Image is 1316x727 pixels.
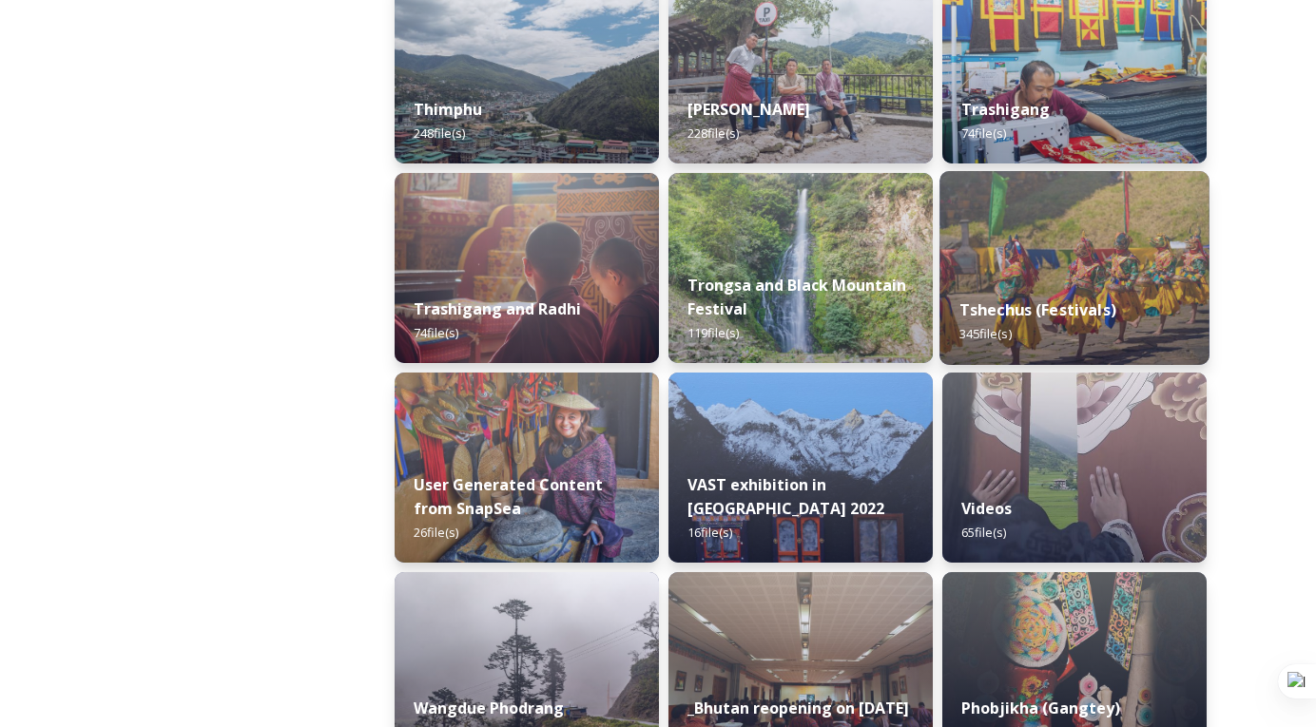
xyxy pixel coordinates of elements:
[414,99,482,120] strong: Thimphu
[961,698,1120,718] strong: Phobjikha (Gangtey)
[395,173,659,363] img: Trashigang%2520and%2520Rangjung%2520060723%2520by%2520Amp%2520Sripimanwat-32.jpg
[668,173,933,363] img: 2022-10-01%252018.12.56.jpg
[687,698,909,718] strong: _Bhutan reopening on [DATE]
[961,124,1006,142] span: 74 file(s)
[414,324,458,341] span: 74 file(s)
[395,373,659,563] img: 0FDA4458-C9AB-4E2F-82A6-9DC136F7AE71.jpeg
[959,299,1116,320] strong: Tshechus (Festivals)
[687,124,739,142] span: 228 file(s)
[959,325,1012,342] span: 345 file(s)
[687,524,732,541] span: 16 file(s)
[414,474,603,519] strong: User Generated Content from SnapSea
[414,698,564,718] strong: Wangdue Phodrang
[414,124,465,142] span: 248 file(s)
[687,474,884,519] strong: VAST exhibition in [GEOGRAPHIC_DATA] 2022
[961,99,1050,120] strong: Trashigang
[414,298,581,319] strong: Trashigang and Radhi
[942,373,1207,563] img: Textile.jpg
[687,99,810,120] strong: [PERSON_NAME]
[687,324,739,341] span: 119 file(s)
[414,524,458,541] span: 26 file(s)
[961,524,1006,541] span: 65 file(s)
[939,171,1210,365] img: Dechenphu%2520Festival14.jpg
[668,373,933,563] img: VAST%2520Bhutan%2520art%2520exhibition%2520in%2520Brussels3.jpg
[961,498,1012,519] strong: Videos
[687,275,906,319] strong: Trongsa and Black Mountain Festival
